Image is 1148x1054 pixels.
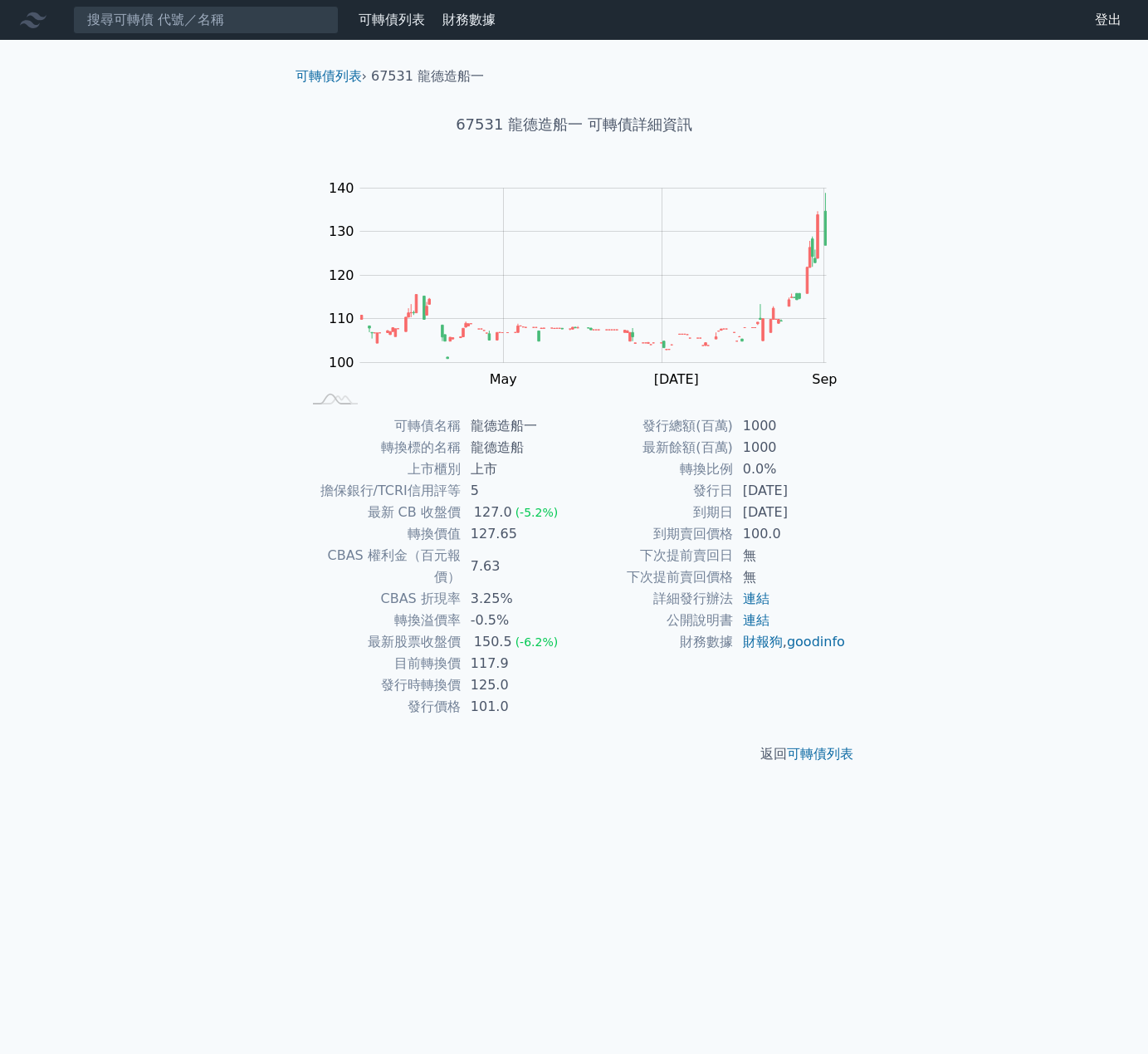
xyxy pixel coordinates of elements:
td: 101.0 [461,696,574,718]
a: 登出 [1082,7,1135,33]
a: 連結 [743,612,769,628]
td: 可轉債名稱 [302,415,461,437]
td: 轉換價值 [302,523,461,545]
a: 財報狗 [743,634,783,650]
td: -0.5% [461,610,574,631]
td: 上市櫃別 [302,458,461,480]
a: goodinfo [787,634,845,650]
td: 3.25% [461,588,574,610]
td: 最新股票收盤價 [302,631,461,653]
td: 下次提前賣回日 [574,545,733,566]
span: (-6.2%) [515,635,559,649]
tspan: May [490,371,517,387]
td: 無 [733,566,847,588]
td: 發行日 [574,480,733,502]
td: 1000 [733,415,847,437]
tspan: 130 [329,223,354,239]
td: 到期日 [574,502,733,523]
td: 轉換比例 [574,458,733,480]
td: 1000 [733,437,847,458]
td: 轉換溢價率 [302,610,461,631]
h1: 67531 龍德造船一 可轉債詳細資訊 [282,113,867,136]
td: 財務數據 [574,631,733,653]
a: 可轉債列表 [787,746,853,762]
span: (-5.2%) [515,506,559,519]
td: 7.63 [461,545,574,588]
a: 財務數據 [442,12,496,27]
td: 上市 [461,458,574,480]
tspan: 100 [329,355,354,370]
td: 127.65 [461,523,574,545]
td: 100.0 [733,523,847,545]
td: 到期賣回價格 [574,523,733,545]
td: 5 [461,480,574,502]
td: 公開說明書 [574,610,733,631]
td: 最新餘額(百萬) [574,437,733,458]
a: 可轉債列表 [359,12,425,27]
a: 可轉債列表 [296,68,362,84]
td: 發行時轉換價 [302,674,461,696]
li: 67531 龍德造船一 [371,66,484,86]
div: 127.0 [471,502,515,523]
td: 125.0 [461,674,574,696]
a: 連結 [743,591,769,606]
td: 目前轉換價 [302,653,461,674]
td: [DATE] [733,502,847,523]
li: › [296,66,367,86]
td: [DATE] [733,480,847,502]
td: 轉換標的名稱 [302,437,461,458]
td: 下次提前賣回價格 [574,566,733,588]
td: CBAS 折現率 [302,588,461,610]
tspan: 140 [329,180,354,196]
td: 最新 CB 收盤價 [302,502,461,523]
td: 詳細發行辦法 [574,588,733,610]
td: 0.0% [733,458,847,480]
td: 擔保銀行/TCRI信用評等 [302,480,461,502]
td: 龍德造船 [461,437,574,458]
p: 返回 [282,744,867,764]
g: Chart [320,180,852,387]
td: CBAS 權利金（百元報價） [302,545,461,588]
td: 117.9 [461,653,574,674]
input: 搜尋可轉債 代號／名稱 [73,6,339,34]
div: 150.5 [471,631,515,653]
td: 發行價格 [302,696,461,718]
td: , [733,631,847,653]
td: 無 [733,545,847,566]
tspan: [DATE] [654,371,699,387]
td: 龍德造船一 [461,415,574,437]
tspan: 110 [329,311,354,326]
td: 發行總額(百萬) [574,415,733,437]
tspan: 120 [329,267,354,283]
tspan: Sep [812,371,837,387]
